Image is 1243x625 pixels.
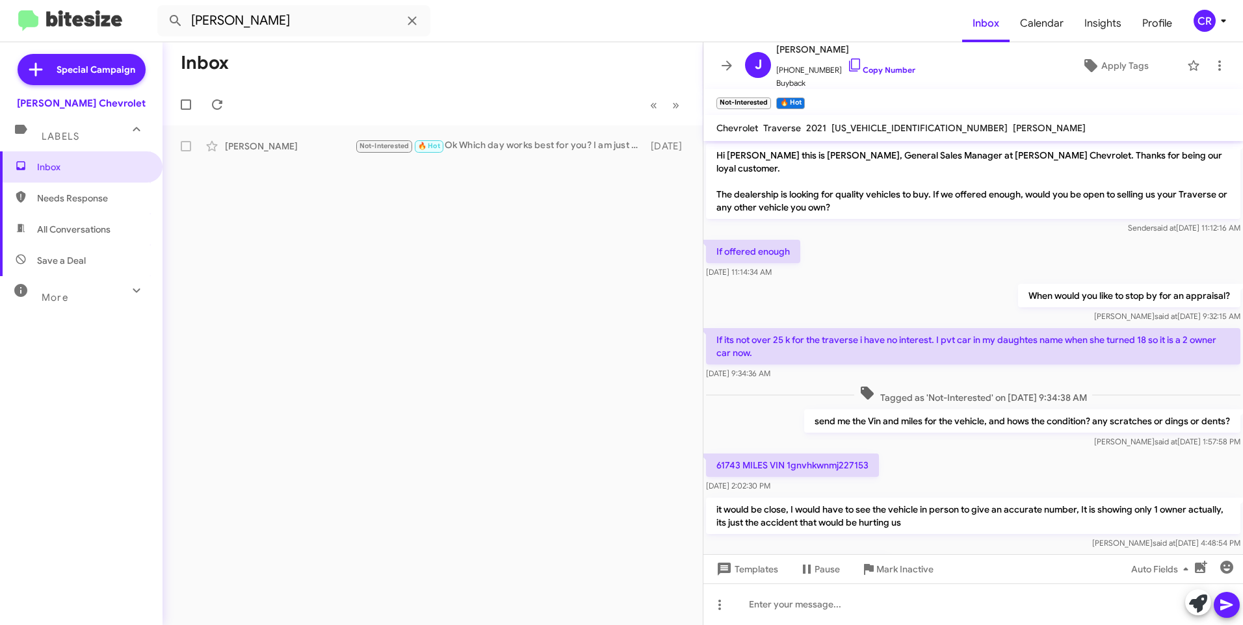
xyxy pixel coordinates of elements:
nav: Page navigation example [643,92,687,118]
span: [DATE] 2:02:30 PM [706,481,770,491]
small: Not-Interested [716,97,771,109]
span: [US_VEHICLE_IDENTIFICATION_NUMBER] [831,122,1008,134]
h1: Inbox [181,53,229,73]
span: [PERSON_NAME] [776,42,915,57]
span: Special Campaign [57,63,135,76]
button: Apply Tags [1049,54,1181,77]
button: CR [1183,10,1229,32]
span: Mark Inactive [876,557,934,581]
small: 🔥 Hot [776,97,804,109]
p: send me the Vin and miles for the vehicle, and hows the condition? any scratches or dings or dents? [804,409,1240,433]
button: Previous [642,92,665,118]
div: [PERSON_NAME] [225,140,355,153]
span: Chevrolet [716,122,758,134]
button: Templates [703,557,789,581]
span: [PERSON_NAME] [DATE] 1:57:58 PM [1094,437,1240,446]
span: [DATE] 9:34:36 AM [706,368,770,378]
span: « [650,97,657,113]
a: Copy Number [847,65,915,75]
div: CR [1194,10,1216,32]
button: Mark Inactive [850,557,944,581]
span: said at [1155,311,1177,321]
span: All Conversations [37,223,111,236]
p: If its not over 25 k for the traverse i have no interest. I pvt car in my daughtes name when she ... [706,328,1240,364]
a: Insights [1074,5,1132,42]
span: J [755,55,762,75]
span: Needs Response [37,192,148,205]
span: Auto Fields [1131,557,1194,581]
span: Templates [714,557,778,581]
span: 🔥 Hot [418,142,440,150]
span: said at [1155,437,1177,446]
span: Traverse [763,122,801,134]
span: [PHONE_NUMBER] [776,57,915,77]
span: [PERSON_NAME] [1013,122,1086,134]
a: Calendar [1010,5,1074,42]
button: Auto Fields [1121,557,1204,581]
span: » [672,97,679,113]
span: [PERSON_NAME] [DATE] 9:32:15 AM [1094,311,1240,321]
button: Next [664,92,687,118]
p: If offered enough [706,240,800,263]
span: Save a Deal [37,254,86,267]
a: Special Campaign [18,54,146,85]
span: said at [1153,538,1175,548]
div: Ok Which day works best for you? I am just not here on Tuesdays [355,138,645,153]
p: it would be close, I would have to see the vehicle in person to give an accurate number, It is sh... [706,498,1240,534]
span: More [42,292,68,303]
span: Tagged as 'Not-Interested' on [DATE] 9:34:38 AM [854,385,1092,404]
span: said at [1153,223,1176,233]
p: 61743 MILES VIN 1gnvhkwnmj227153 [706,453,879,477]
span: Buyback [776,77,915,90]
span: Inbox [37,160,148,173]
p: When would you like to stop by for an appraisal? [1018,284,1240,307]
span: Not-Interested [360,142,410,150]
div: [DATE] [645,140,692,153]
input: Search [157,5,430,36]
span: Apply Tags [1101,54,1149,77]
div: [PERSON_NAME] Chevrolet [17,97,146,110]
button: Pause [789,557,850,581]
span: [PERSON_NAME] [DATE] 4:48:54 PM [1092,538,1240,548]
span: Labels [42,131,79,142]
a: Profile [1132,5,1183,42]
span: Sender [DATE] 11:12:16 AM [1128,223,1240,233]
a: Inbox [962,5,1010,42]
p: Hi [PERSON_NAME] this is [PERSON_NAME], General Sales Manager at [PERSON_NAME] Chevrolet. Thanks ... [706,144,1240,219]
span: 2021 [806,122,826,134]
span: Pause [815,557,840,581]
span: [DATE] 11:14:34 AM [706,267,772,277]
